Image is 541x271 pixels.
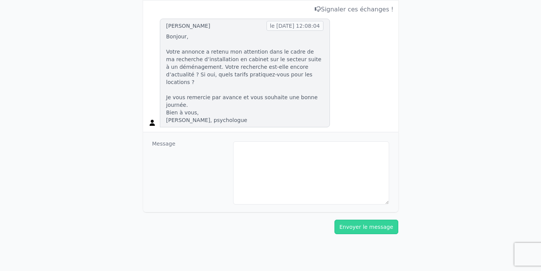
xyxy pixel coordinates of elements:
[152,140,227,204] dt: Message
[148,5,394,14] div: Signaler ces échanges !
[267,21,323,31] span: le [DATE] 12:08:04
[334,220,398,234] button: Envoyer le message
[166,22,210,30] div: [PERSON_NAME]
[166,33,323,124] p: Bonjour, Votre annonce a retenu mon attention dans le cadre de ma recherche d’installation en cab...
